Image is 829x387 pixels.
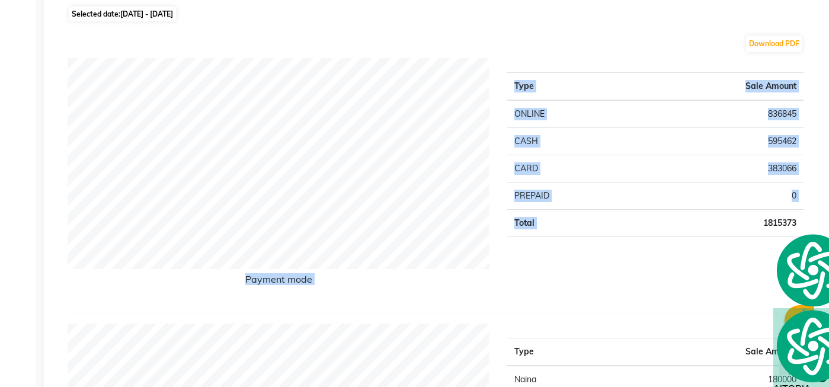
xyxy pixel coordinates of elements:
[635,183,804,210] td: 0
[120,9,173,18] span: [DATE] - [DATE]
[635,210,804,237] td: 1815373
[507,338,697,366] th: Type
[507,100,635,128] td: ONLINE
[635,100,804,128] td: 836845
[746,36,802,52] button: Download PDF
[69,7,176,21] span: Selected date:
[697,338,804,366] th: Sale Amount
[507,73,635,101] th: Type
[507,155,635,183] td: CARD
[68,274,489,290] h6: Payment mode
[507,183,635,210] td: PREPAID
[635,155,804,183] td: 383066
[507,210,635,237] td: Total
[635,128,804,155] td: 595462
[635,73,804,101] th: Sale Amount
[507,128,635,155] td: CASH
